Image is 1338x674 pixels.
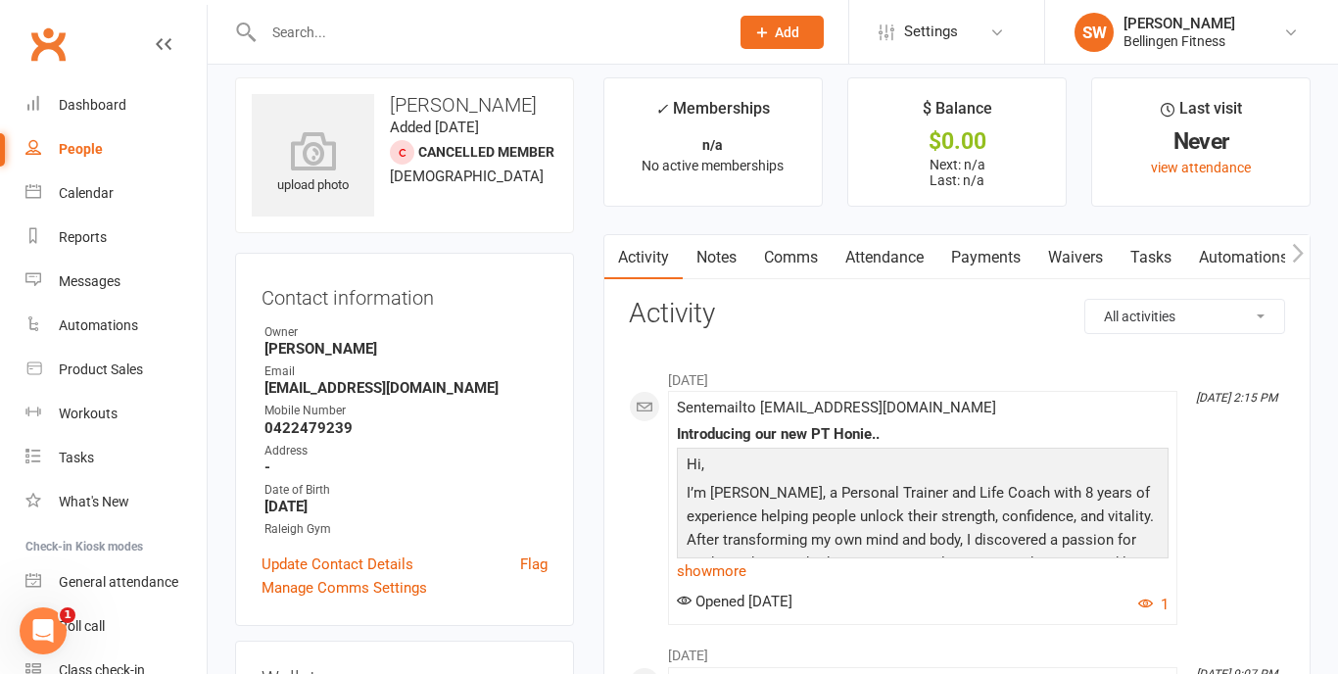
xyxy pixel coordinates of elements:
div: Reports [59,229,107,245]
div: Roll call [59,618,105,634]
strong: n/a [702,137,723,153]
div: Date of Birth [264,481,548,500]
div: Workouts [59,406,118,421]
a: Clubworx [24,20,72,69]
a: Dashboard [25,83,207,127]
a: Automations [25,304,207,348]
div: Mobile Number [264,402,548,420]
div: General attendance [59,574,178,590]
strong: [PERSON_NAME] [264,340,548,358]
div: Email [264,362,548,381]
time: Added [DATE] [390,119,479,136]
a: Product Sales [25,348,207,392]
div: Owner [264,323,548,342]
a: Update Contact Details [262,553,413,576]
h3: Activity [629,299,1285,329]
div: Memberships [655,96,770,132]
span: Cancelled member [418,144,554,160]
span: No active memberships [642,158,784,173]
div: Raleigh Gym [264,520,548,539]
p: Next: n/a Last: n/a [866,157,1048,188]
strong: - [264,458,548,476]
i: ✓ [655,100,668,119]
input: Search... [258,19,715,46]
span: Opened [DATE] [677,593,792,610]
a: Manage Comms Settings [262,576,427,600]
a: Tasks [25,436,207,480]
span: 1 [60,607,75,623]
div: Calendar [59,185,114,201]
span: Settings [904,10,958,54]
div: Messages [59,273,120,289]
a: Messages [25,260,207,304]
a: Attendance [832,235,937,280]
a: Tasks [1117,235,1185,280]
a: What's New [25,480,207,524]
a: Flag [520,553,548,576]
a: show more [677,557,1169,585]
a: Comms [750,235,832,280]
a: People [25,127,207,171]
a: Waivers [1034,235,1117,280]
strong: [EMAIL_ADDRESS][DOMAIN_NAME] [264,379,548,397]
div: Last visit [1161,96,1242,131]
strong: 0422479239 [264,419,548,437]
div: $0.00 [866,131,1048,152]
i: [DATE] 2:15 PM [1196,391,1277,405]
h3: Contact information [262,279,548,309]
div: Never [1110,131,1292,152]
a: Roll call [25,604,207,649]
a: Workouts [25,392,207,436]
div: What's New [59,494,129,509]
li: [DATE] [629,360,1285,391]
div: [PERSON_NAME] [1123,15,1235,32]
span: [DEMOGRAPHIC_DATA] [390,168,544,185]
a: Payments [937,235,1034,280]
span: Sent email to [EMAIL_ADDRESS][DOMAIN_NAME] [677,399,996,416]
div: Introducing our new PT Honie.. [677,426,1169,443]
div: $ Balance [923,96,992,131]
li: [DATE] [629,635,1285,666]
a: Automations [1185,235,1302,280]
div: Product Sales [59,361,143,377]
a: General attendance kiosk mode [25,560,207,604]
a: Activity [604,235,683,280]
div: Automations [59,317,138,333]
span: Add [775,24,799,40]
div: People [59,141,103,157]
button: 1 [1138,593,1169,616]
div: SW [1075,13,1114,52]
div: Tasks [59,450,94,465]
div: Dashboard [59,97,126,113]
button: Add [741,16,824,49]
p: Hi, [682,453,1164,481]
a: Notes [683,235,750,280]
div: upload photo [252,131,374,196]
h3: [PERSON_NAME] [252,94,557,116]
iframe: Intercom live chat [20,607,67,654]
a: Reports [25,216,207,260]
div: Bellingen Fitness [1123,32,1235,50]
div: Address [264,442,548,460]
a: Calendar [25,171,207,216]
a: view attendance [1151,160,1251,175]
strong: [DATE] [264,498,548,515]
